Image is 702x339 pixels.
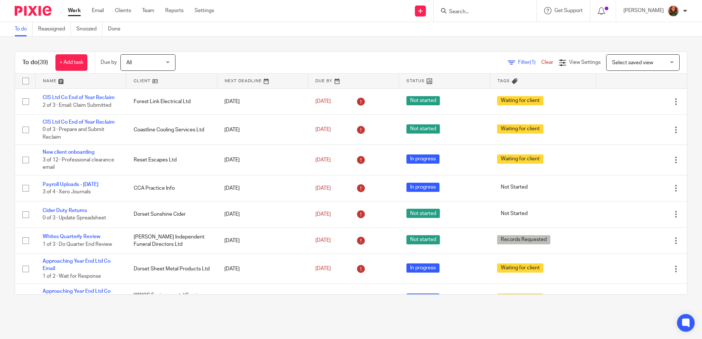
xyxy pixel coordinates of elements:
span: [DATE] [315,99,331,104]
a: Done [108,22,126,36]
span: (39) [38,59,48,65]
img: sallycropped.JPG [667,5,679,17]
span: 1 of 2 · Wait for Response [43,274,101,279]
a: Email [92,7,104,14]
span: Get Support [554,8,583,13]
td: [DATE] [217,201,308,227]
span: 3 of 12 · Professional clearance email [43,157,114,170]
a: Work [68,7,81,14]
h1: To do [22,59,48,66]
span: Not started [406,209,440,218]
span: Not started [406,96,440,105]
input: Search [448,9,514,15]
span: Waiting for client [497,154,543,164]
span: View Settings [569,60,601,65]
p: [PERSON_NAME] [623,7,664,14]
a: CIS Ltd Co End of Year Reclaim [43,120,115,125]
span: Not started [406,235,440,244]
td: [DATE] [217,227,308,254]
a: Cider Duty Returns [43,208,87,213]
td: [DATE] [217,254,308,284]
td: Coastline Cooling Services Ltd [126,114,217,145]
td: Reset Escapes Ltd [126,145,217,175]
span: 0 of 3 · Update Spreadsheet [43,216,106,221]
a: New client onboarding [43,150,94,155]
td: CCA Practice Info [126,175,217,201]
span: In progress [406,294,439,303]
a: + Add task [55,54,87,71]
td: [DATE] [217,175,308,201]
span: Waiting for client [497,96,543,105]
span: In progress [406,154,439,164]
a: Clear [541,60,553,65]
span: Select saved view [612,60,653,65]
span: 0 of 3 · Prepare and Submit Reclaim [43,127,104,140]
span: Tags [497,79,510,83]
span: Records Requested [497,235,550,244]
p: Due by [101,59,117,66]
span: All [126,60,132,65]
span: 2 of 3 · Email: Claim Submitted [43,103,111,108]
a: Whites Quarterly Review [43,234,100,239]
a: Payroll Uploads - [DATE] [43,182,98,187]
a: Reports [165,7,184,14]
td: [DATE] [217,145,308,175]
td: Forest Link Electrical Ltd [126,88,217,114]
td: [DATE] [217,284,308,314]
td: [DATE] [217,114,308,145]
span: Waiting for client [497,294,543,303]
td: WWCS Environmental Services Limited [126,284,217,314]
a: Reassigned [38,22,71,36]
td: Dorset Sunshine Cider [126,201,217,227]
a: To do [15,22,33,36]
span: In progress [406,183,439,192]
span: Waiting for client [497,124,543,134]
span: [DATE] [315,238,331,243]
span: Not Started [497,183,531,192]
a: Approaching Year End Ltd Co Email [43,259,111,271]
span: [DATE] [315,212,331,217]
span: 3 of 4 · Xero Journals [43,189,91,194]
span: Filter [518,60,541,65]
a: CIS Ltd Co End of Year Reclaim [43,95,115,100]
span: Not started [406,124,440,134]
span: In progress [406,263,439,273]
span: Waiting for client [497,263,543,273]
a: Approaching Year End Ltd Co Email [43,289,111,301]
a: Clients [115,7,131,14]
td: Dorset Sheet Metal Products Ltd [126,254,217,284]
a: Settings [195,7,214,14]
span: [DATE] [315,266,331,271]
span: 1 of 3 · Do Quarter End Review [43,242,112,247]
td: [PERSON_NAME] Independent Funeral Directors Ltd [126,227,217,254]
span: Not Started [497,209,531,218]
span: [DATE] [315,157,331,163]
span: (1) [530,60,536,65]
img: Pixie [15,6,51,16]
a: Snoozed [76,22,102,36]
td: [DATE] [217,88,308,114]
span: [DATE] [315,127,331,132]
a: Team [142,7,154,14]
span: [DATE] [315,186,331,191]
